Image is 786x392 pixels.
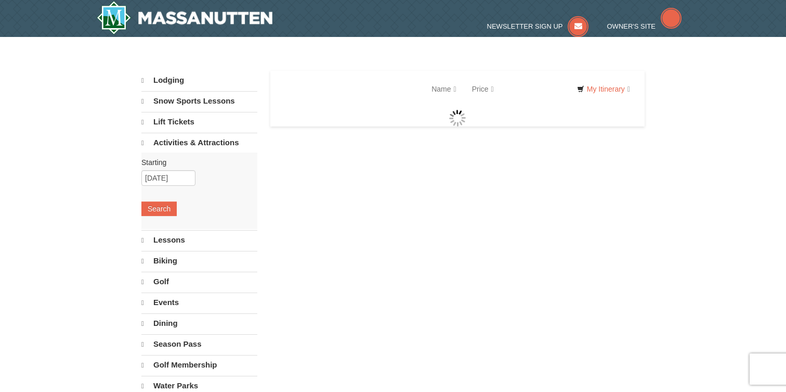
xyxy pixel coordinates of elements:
a: Events [141,293,257,312]
a: Price [464,79,502,99]
a: Lodging [141,71,257,90]
a: Golf [141,272,257,292]
a: My Itinerary [570,81,637,97]
span: Newsletter Sign Up [487,22,563,30]
img: Massanutten Resort Logo [97,1,272,34]
button: Search [141,201,177,216]
a: Snow Sports Lessons [141,91,257,111]
span: Owner's Site [607,22,656,30]
a: Golf Membership [141,355,257,375]
a: Season Pass [141,334,257,354]
a: Biking [141,251,257,271]
a: Newsletter Sign Up [487,22,589,30]
img: wait gif [449,110,466,127]
a: Owner's Site [607,22,682,30]
a: Dining [141,313,257,333]
a: Lessons [141,230,257,250]
a: Name [424,79,464,99]
a: Lift Tickets [141,112,257,132]
a: Massanutten Resort [97,1,272,34]
a: Activities & Attractions [141,133,257,153]
label: Starting [141,157,250,168]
